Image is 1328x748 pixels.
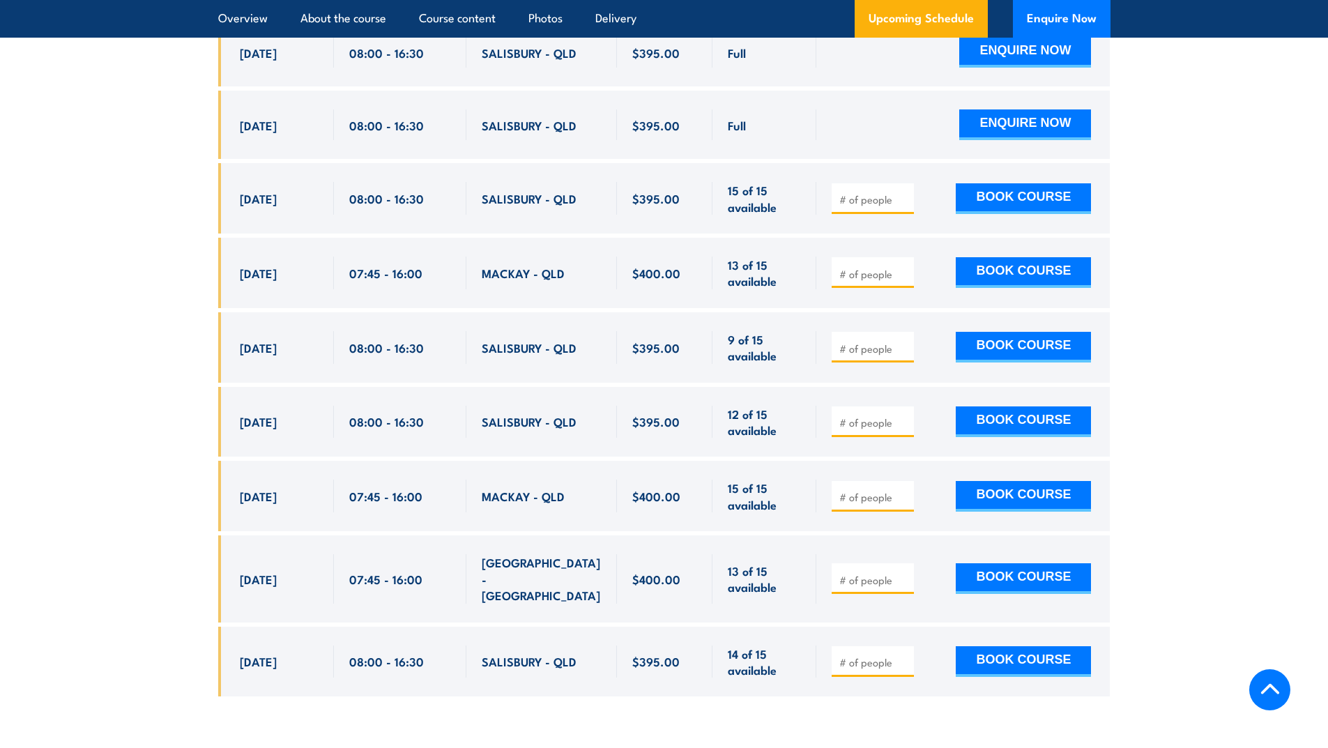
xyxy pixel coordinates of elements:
span: SALISBURY - QLD [482,339,577,356]
input: # of people [839,415,909,429]
span: Full [728,117,746,133]
span: [DATE] [240,413,277,429]
span: 13 of 15 available [728,257,801,289]
span: 07:45 - 16:00 [349,265,422,281]
button: BOOK COURSE [956,563,1091,594]
input: # of people [839,490,909,504]
span: $400.00 [632,488,680,504]
input: # of people [839,655,909,669]
span: [DATE] [240,488,277,504]
span: SALISBURY - QLD [482,45,577,61]
span: $395.00 [632,339,680,356]
span: 07:45 - 16:00 [349,488,422,504]
span: [DATE] [240,653,277,669]
span: [DATE] [240,265,277,281]
span: $395.00 [632,117,680,133]
span: SALISBURY - QLD [482,653,577,669]
span: MACKAY - QLD [482,265,565,281]
span: 08:00 - 16:30 [349,653,424,669]
span: [DATE] [240,571,277,587]
span: 13 of 15 available [728,563,801,595]
span: SALISBURY - QLD [482,413,577,429]
span: [DATE] [240,45,277,61]
span: [DATE] [240,190,277,206]
span: $400.00 [632,265,680,281]
span: 15 of 15 available [728,182,801,215]
span: SALISBURY - QLD [482,117,577,133]
span: Full [728,45,746,61]
span: 08:00 - 16:30 [349,117,424,133]
span: [DATE] [240,117,277,133]
span: 08:00 - 16:30 [349,45,424,61]
input: # of people [839,192,909,206]
button: BOOK COURSE [956,183,1091,214]
button: BOOK COURSE [956,646,1091,677]
button: ENQUIRE NOW [959,109,1091,140]
span: 08:00 - 16:30 [349,339,424,356]
span: $395.00 [632,653,680,669]
span: 08:00 - 16:30 [349,190,424,206]
button: ENQUIRE NOW [959,37,1091,68]
button: BOOK COURSE [956,257,1091,288]
span: 15 of 15 available [728,480,801,512]
input: # of people [839,267,909,281]
span: 12 of 15 available [728,406,801,438]
span: SALISBURY - QLD [482,190,577,206]
button: BOOK COURSE [956,332,1091,362]
span: $395.00 [632,45,680,61]
button: BOOK COURSE [956,406,1091,437]
span: 9 of 15 available [728,331,801,364]
span: [DATE] [240,339,277,356]
span: 08:00 - 16:30 [349,413,424,429]
span: [GEOGRAPHIC_DATA] - [GEOGRAPHIC_DATA] [482,554,602,603]
span: 07:45 - 16:00 [349,571,422,587]
input: # of people [839,342,909,356]
button: BOOK COURSE [956,481,1091,512]
span: 14 of 15 available [728,646,801,678]
span: $400.00 [632,571,680,587]
span: $395.00 [632,413,680,429]
input: # of people [839,573,909,587]
span: MACKAY - QLD [482,488,565,504]
span: $395.00 [632,190,680,206]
